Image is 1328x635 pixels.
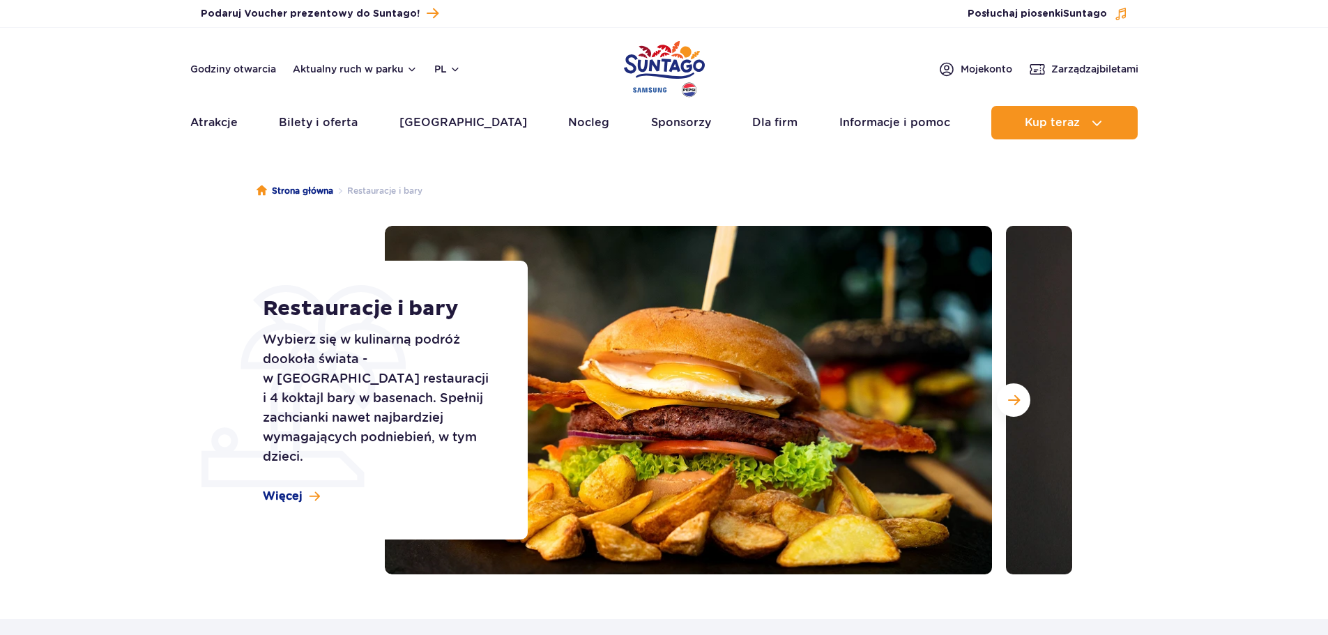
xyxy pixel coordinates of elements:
a: Nocleg [568,106,609,139]
button: pl [434,62,461,76]
a: Sponsorzy [651,106,711,139]
a: Podaruj Voucher prezentowy do Suntago! [201,4,438,23]
a: Informacje i pomoc [839,106,950,139]
h1: Restauracje i bary [263,296,496,321]
span: Podaruj Voucher prezentowy do Suntago! [201,7,420,21]
a: Park of Poland [624,35,705,99]
a: Więcej [263,489,320,504]
a: Dla firm [752,106,797,139]
button: Posłuchaj piosenkiSuntago [968,7,1128,21]
button: Aktualny ruch w parku [293,63,418,75]
button: Następny slajd [997,383,1030,417]
a: Bilety i oferta [279,106,358,139]
span: Moje konto [961,62,1012,76]
a: Zarządzajbiletami [1029,61,1138,77]
span: Zarządzaj biletami [1051,62,1138,76]
span: Posłuchaj piosenki [968,7,1107,21]
span: Suntago [1063,9,1107,19]
span: Kup teraz [1025,116,1080,129]
a: [GEOGRAPHIC_DATA] [399,106,527,139]
span: Więcej [263,489,303,504]
a: Mojekonto [938,61,1012,77]
a: Godziny otwarcia [190,62,276,76]
p: Wybierz się w kulinarną podróż dookoła świata - w [GEOGRAPHIC_DATA] restauracji i 4 koktajl bary ... [263,330,496,466]
a: Atrakcje [190,106,238,139]
button: Kup teraz [991,106,1138,139]
li: Restauracje i bary [333,184,422,198]
a: Strona główna [257,184,333,198]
